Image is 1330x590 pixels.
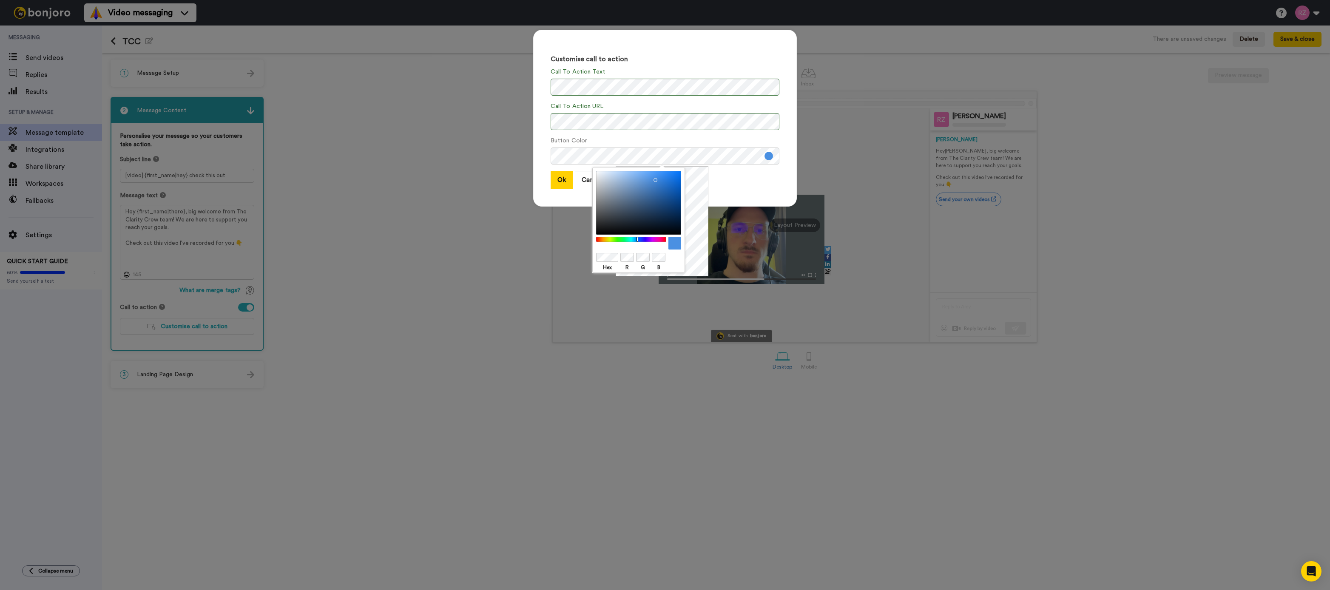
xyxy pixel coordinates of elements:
label: Call To Action Text [551,68,605,77]
button: Ok [551,171,573,189]
div: Open Intercom Messenger [1301,561,1321,581]
label: G [636,264,650,271]
label: Hex [596,264,618,271]
label: R [620,264,634,271]
label: B [652,264,665,271]
h3: Customise call to action [551,56,779,63]
label: Call To Action URL [551,102,603,111]
button: Cancel [575,171,609,189]
label: Button Color [551,136,587,145]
